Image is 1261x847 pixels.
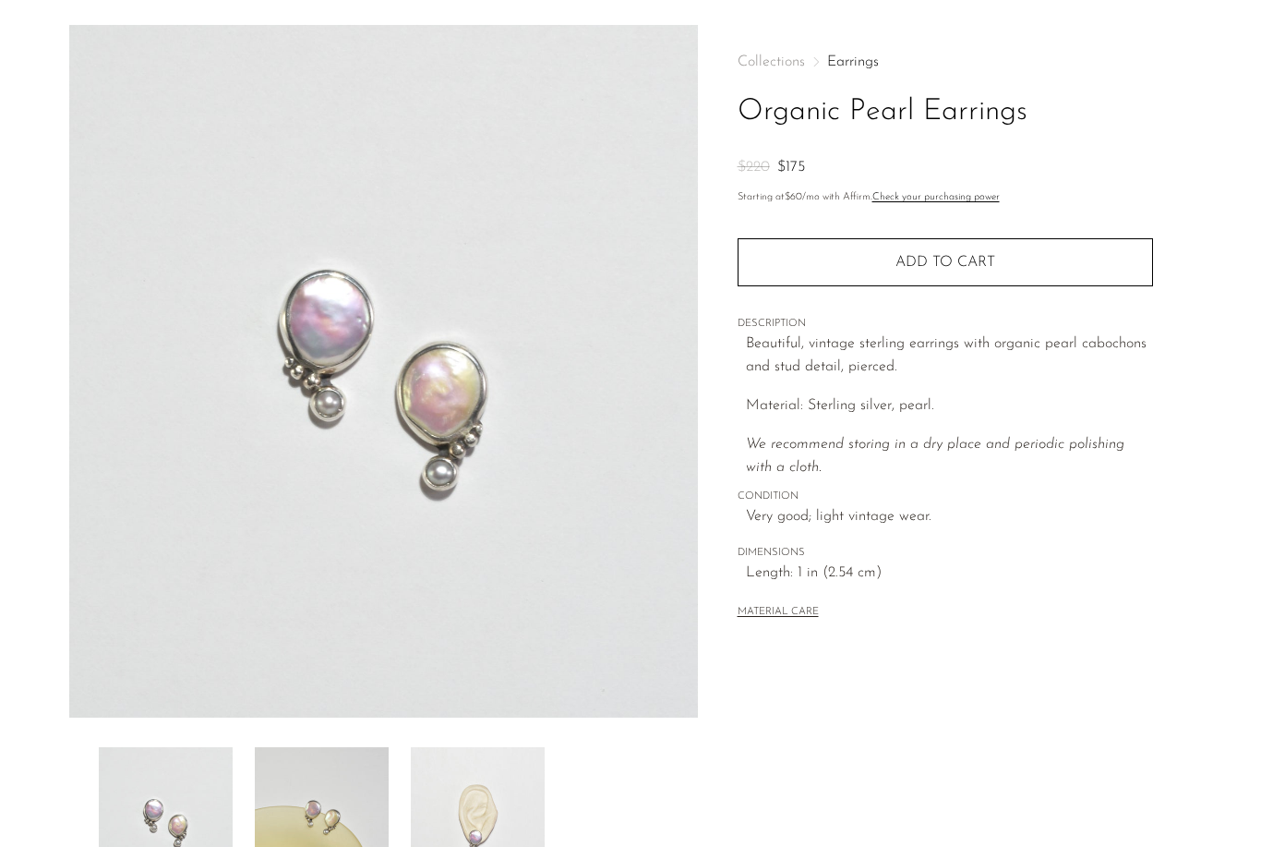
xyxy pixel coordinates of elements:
span: Very good; light vintage wear. [746,505,1153,529]
p: Beautiful, vintage sterling earrings with organic pearl cabochons and stud detail, pierced. [746,333,1153,380]
span: $220 [738,160,770,175]
span: DESCRIPTION [738,316,1153,333]
p: Material: Sterling silver, pearl. [746,394,1153,418]
img: Organic Pearl Earrings [69,25,698,718]
span: Collections [738,54,805,69]
span: CONDITION [738,489,1153,505]
span: DIMENSIONS [738,545,1153,562]
span: Add to cart [895,255,995,270]
span: $60 [785,192,802,202]
button: MATERIAL CARE [738,606,819,620]
a: Check your purchasing power - Learn more about Affirm Financing (opens in modal) [872,192,1000,202]
i: We recommend storing in a dry place and periodic polishing with a cloth. [746,437,1124,476]
p: Starting at /mo with Affirm. [738,189,1153,206]
h1: Organic Pearl Earrings [738,89,1153,136]
span: $175 [777,160,805,175]
nav: Breadcrumbs [738,54,1153,69]
button: Add to cart [738,238,1153,286]
a: Earrings [827,54,879,69]
span: Length: 1 in (2.54 cm) [746,562,1153,586]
